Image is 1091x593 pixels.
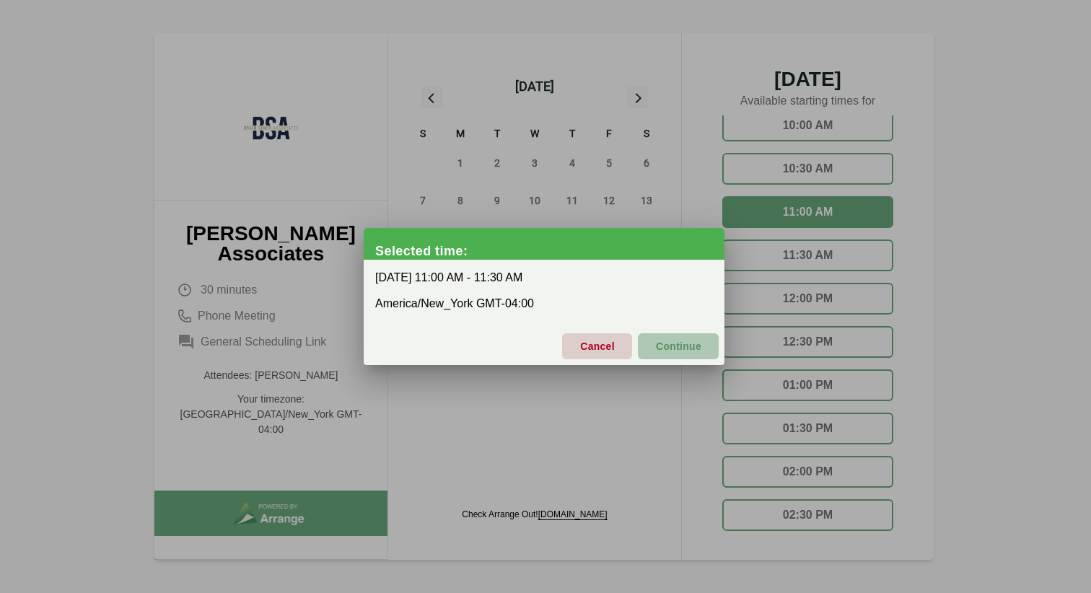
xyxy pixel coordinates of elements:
[364,260,724,322] div: [DATE] 11:00 AM - 11:30 AM America/New_York GMT-04:00
[638,333,719,359] button: Continue
[562,333,632,359] button: Cancel
[375,244,724,258] div: Selected time:
[655,331,701,361] span: Continue
[579,331,615,361] span: Cancel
